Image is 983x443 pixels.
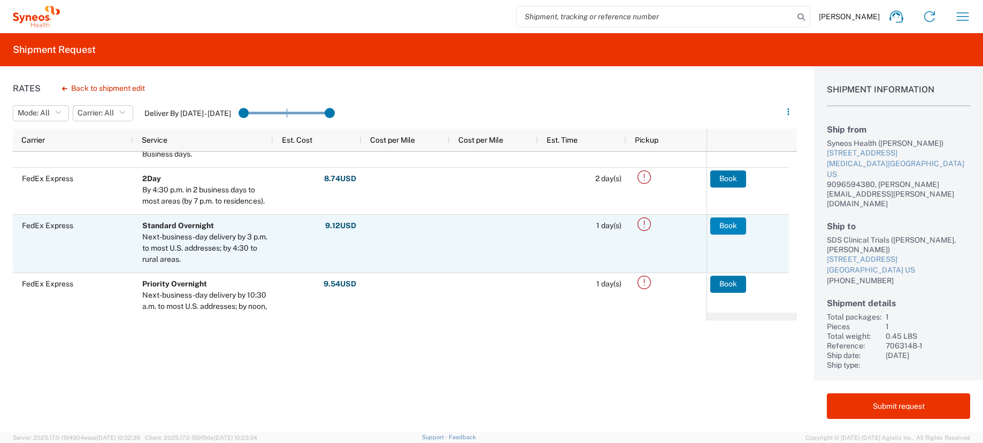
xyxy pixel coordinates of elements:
div: By 4:30 p.m. in 2 business days to most areas (by 7 p.m. to residences). [142,184,268,207]
h2: Shipment details [827,298,970,308]
button: 8.74USD [324,170,357,188]
strong: 9.12 USD [325,221,356,231]
span: Cost per Mile [370,136,415,144]
div: Syneos Health ([PERSON_NAME]) [827,138,970,148]
button: Carrier: All [73,105,133,121]
h1: Rates [13,83,41,94]
div: SDS Clinical Trials ([PERSON_NAME], [PERSON_NAME]) [827,235,970,254]
button: Book [710,170,746,188]
div: [STREET_ADDRESS] [827,254,970,265]
span: Cost per Mile [458,136,503,144]
button: 9.12USD [325,217,357,235]
a: [STREET_ADDRESS][MEDICAL_DATA][GEOGRAPHIC_DATA] US [827,148,970,180]
div: 1 [886,322,970,331]
div: [GEOGRAPHIC_DATA] US [827,265,970,276]
span: Copyright © [DATE]-[DATE] Agistix Inc., All Rights Reserved [805,433,970,442]
button: Submit request [827,393,970,419]
b: Standard Overnight [142,221,214,230]
label: Deliver By [DATE] - [DATE] [144,108,231,118]
span: Client: 2025.17.0-159f9de [145,434,257,441]
button: 9.54USD [323,276,357,293]
b: Priority Overnight [142,279,207,288]
span: Pickup [635,136,658,144]
span: [PERSON_NAME] [819,12,880,21]
div: Next-business-day delivery by 3 p.m. to most U.S. addresses; by 4:30 to rural areas. [142,231,268,265]
button: Mode: All [13,105,69,121]
span: 1 day(s) [596,221,621,230]
span: Carrier: All [78,108,114,118]
span: FedEx Express [22,174,73,183]
input: Shipment, tracking or reference number [517,6,794,27]
div: Next-business-day delivery by 10:30 a.m. to most U.S. addresses; by noon, 4:30 p.m. or 5 p.m. in ... [142,290,268,335]
span: 1 day(s) [596,279,621,288]
h2: Shipment Request [13,43,96,56]
div: [MEDICAL_DATA][GEOGRAPHIC_DATA] US [827,159,970,180]
span: Est. Time [547,136,578,144]
span: [DATE] 10:32:38 [97,434,140,441]
div: [DATE] [886,351,970,360]
span: FedEx Express [22,221,73,230]
span: Est. Cost [282,136,312,144]
div: Pieces [827,322,881,331]
button: Book [710,276,746,293]
span: Mode: All [18,108,50,118]
button: Book [710,217,746,235]
div: [STREET_ADDRESS] [827,148,970,159]
a: Support [422,434,449,440]
span: Server: 2025.17.0-1194904eeae [13,434,140,441]
button: Back to shipment edit [53,79,153,98]
div: Total packages: [827,312,881,322]
div: 7063148-1 [886,341,970,351]
div: 0.45 LBS [886,331,970,341]
span: [DATE] 10:23:34 [214,434,257,441]
a: [STREET_ADDRESS][GEOGRAPHIC_DATA] US [827,254,970,275]
h2: Ship from [827,125,970,135]
b: 2Day [142,174,161,183]
span: 2 day(s) [595,174,621,183]
h1: Shipment Information [827,84,970,106]
div: [PHONE_NUMBER] [827,276,970,285]
div: 9096594380, [PERSON_NAME][EMAIL_ADDRESS][PERSON_NAME][DOMAIN_NAME] [827,180,970,208]
strong: 8.74 USD [324,174,356,184]
div: Reference: [827,341,881,351]
h2: Ship to [827,221,970,231]
strong: 9.54 USD [324,279,356,289]
span: Service [142,136,167,144]
span: Carrier [21,136,45,144]
span: FedEx Express [22,279,73,288]
div: Ship type: [827,360,881,370]
div: Total weight: [827,331,881,341]
div: 1 [886,312,970,322]
a: Feedback [449,434,476,440]
div: Ship date: [827,351,881,360]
